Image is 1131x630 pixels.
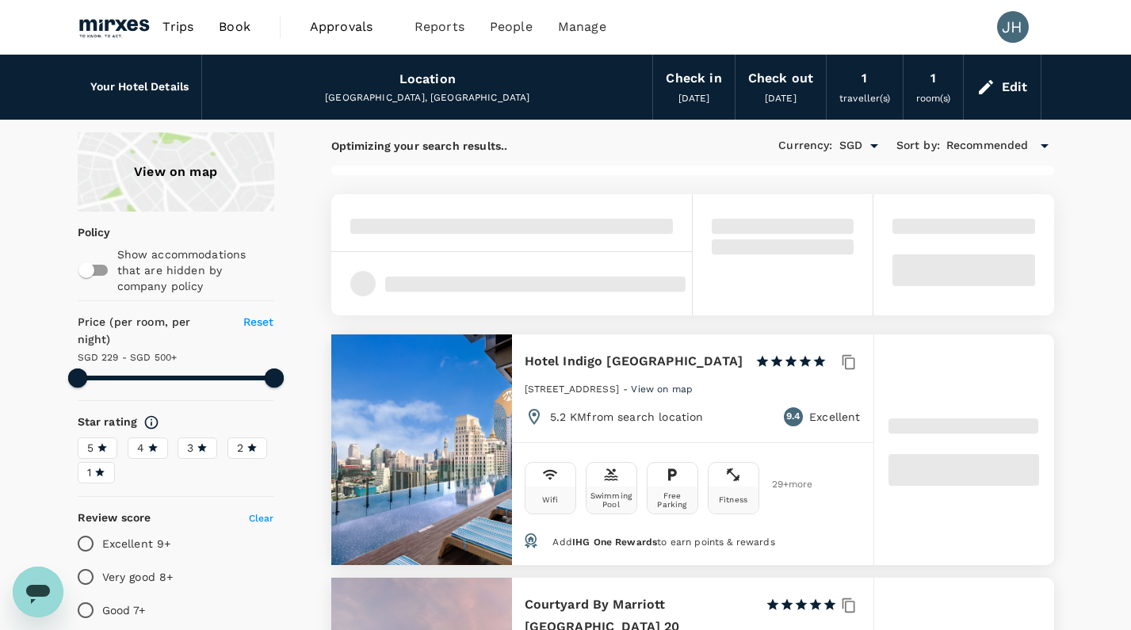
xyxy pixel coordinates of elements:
span: Reset [243,315,274,328]
p: Optimizing your search results.. [331,138,508,154]
div: Fitness [719,495,747,504]
h6: Sort by : [896,137,940,155]
svg: Star ratings are awarded to properties to represent the quality of services, facilities, and amen... [143,414,159,430]
div: [GEOGRAPHIC_DATA], [GEOGRAPHIC_DATA] [215,90,640,106]
iframe: Button to launch messaging window [13,567,63,617]
p: Very good 8+ [102,569,174,585]
h6: Currency : [778,137,832,155]
span: Book [219,17,250,36]
p: Good 7+ [102,602,146,618]
div: Check in [666,67,721,90]
span: traveller(s) [839,93,890,104]
span: Add to earn points & rewards [552,536,774,548]
div: Location [399,68,456,90]
span: [DATE] [765,93,797,104]
div: Edit [1002,76,1028,98]
span: People [490,17,533,36]
span: 3 [187,440,193,456]
span: Clear [249,513,274,524]
span: - [623,384,631,395]
p: Excellent 9+ [102,536,171,552]
div: Swimming Pool [590,491,633,509]
div: 1 [862,67,867,90]
a: View on map [631,382,693,395]
a: View on map [78,132,274,212]
span: 2 [237,440,243,456]
h6: Star rating [78,414,138,431]
p: Show accommodations that are hidden by company policy [117,246,273,294]
span: SGD 229 - SGD 500+ [78,352,178,363]
h6: Review score [78,510,151,527]
div: Check out [748,67,813,90]
p: Excellent [809,409,860,425]
span: View on map [631,384,693,395]
h6: Hotel Indigo [GEOGRAPHIC_DATA] [525,350,743,372]
button: Open [863,135,885,157]
span: [STREET_ADDRESS] [525,384,619,395]
p: 5.2 KM from search location [550,409,704,425]
span: Recommended [946,137,1029,155]
span: 5 [87,440,94,456]
span: Trips [162,17,193,36]
div: 1 [930,67,936,90]
span: [DATE] [678,93,710,104]
span: 29 + more [772,479,796,490]
h6: Price (per room, per night) [78,314,225,349]
span: Reports [415,17,464,36]
span: 9.4 [786,409,800,425]
span: Approvals [310,17,389,36]
span: 4 [137,440,144,456]
span: room(s) [916,93,950,104]
div: JH [997,11,1029,43]
span: 1 [87,464,91,481]
img: Mirxes Holding Pte Ltd [78,10,151,44]
p: Policy [78,224,88,240]
div: Free Parking [651,491,694,509]
h6: Your Hotel Details [90,78,189,96]
div: Wifi [542,495,559,504]
span: IHG One Rewards [572,536,657,548]
span: Manage [558,17,606,36]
